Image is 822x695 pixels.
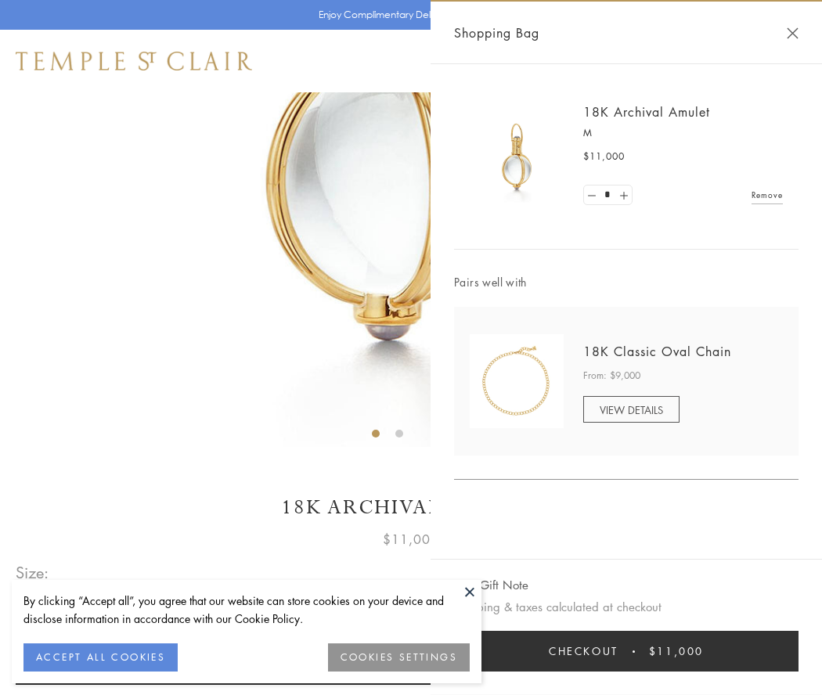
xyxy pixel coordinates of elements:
[23,643,178,672] button: ACCEPT ALL COOKIES
[16,494,806,521] h1: 18K Archival Amulet
[319,7,496,23] p: Enjoy Complimentary Delivery & Returns
[549,643,618,660] span: Checkout
[16,560,50,585] span: Size:
[787,27,799,39] button: Close Shopping Bag
[583,368,640,384] span: From: $9,000
[583,396,680,423] a: VIEW DETAILS
[615,185,631,205] a: Set quantity to 2
[454,597,799,617] p: Shipping & taxes calculated at checkout
[23,592,470,628] div: By clicking “Accept all”, you agree that our website can store cookies on your device and disclos...
[600,402,663,417] span: VIEW DETAILS
[470,334,564,428] img: N88865-OV18
[583,125,783,141] p: M
[16,52,252,70] img: Temple St. Clair
[583,343,731,360] a: 18K Classic Oval Chain
[454,575,528,595] button: Add Gift Note
[454,273,799,291] span: Pairs well with
[470,110,564,203] img: 18K Archival Amulet
[649,643,704,660] span: $11,000
[454,23,539,43] span: Shopping Bag
[328,643,470,672] button: COOKIES SETTINGS
[583,149,625,164] span: $11,000
[383,529,439,549] span: $11,000
[454,631,799,672] button: Checkout $11,000
[583,103,710,121] a: 18K Archival Amulet
[584,185,600,205] a: Set quantity to 0
[752,186,783,203] a: Remove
